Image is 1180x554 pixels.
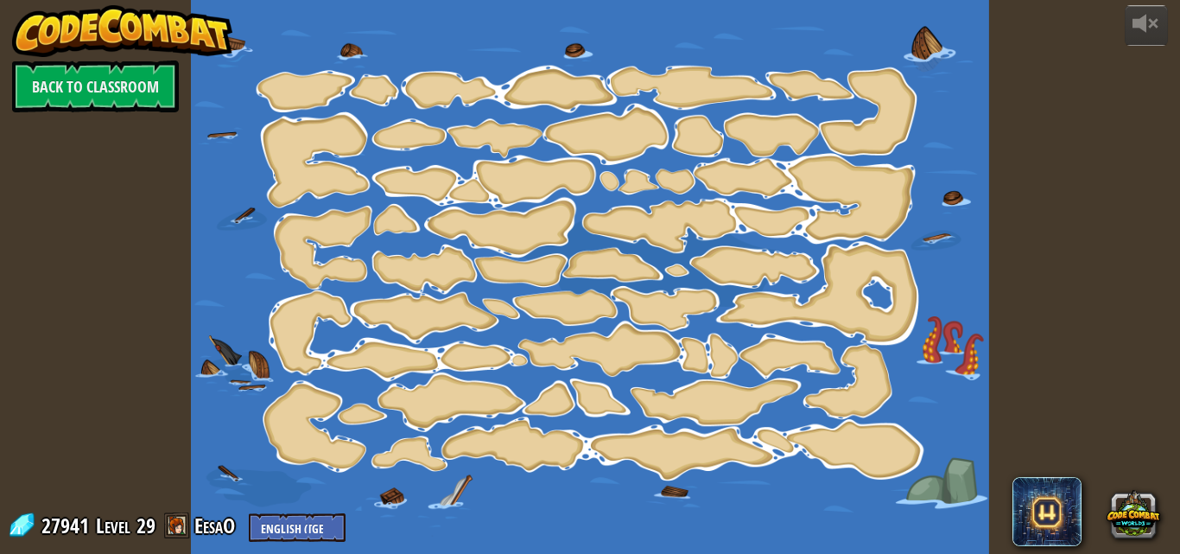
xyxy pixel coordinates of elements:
a: EesaO [194,512,240,539]
a: Back to Classroom [12,60,179,112]
span: 29 [136,512,155,539]
span: Level [96,512,130,540]
img: CodeCombat - Learn how to code by playing a game [12,5,233,57]
span: 27941 [41,512,94,539]
button: Adjust volume [1125,5,1168,46]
